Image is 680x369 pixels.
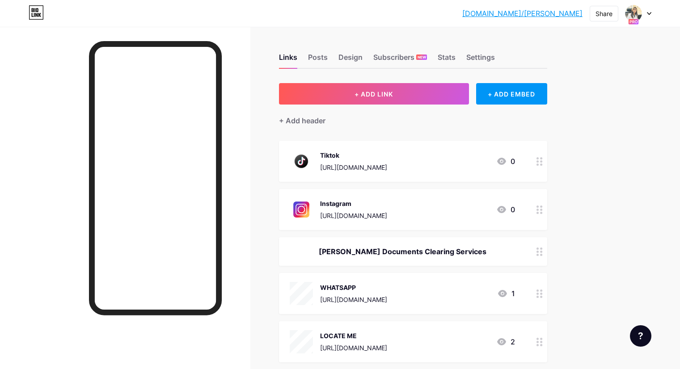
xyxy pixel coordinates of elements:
[476,83,547,105] div: + ADD EMBED
[290,246,515,257] div: [PERSON_NAME] Documents Clearing Services
[497,288,515,299] div: 1
[320,331,387,340] div: LOCATE ME
[279,52,297,68] div: Links
[373,52,427,68] div: Subscribers
[320,211,387,220] div: [URL][DOMAIN_NAME]
[320,199,387,208] div: Instagram
[496,156,515,167] div: 0
[496,336,515,347] div: 2
[308,52,328,68] div: Posts
[279,83,469,105] button: + ADD LINK
[625,5,642,22] img: aljawn
[320,151,387,160] div: Tiktok
[596,9,612,18] div: Share
[418,55,426,60] span: NEW
[496,204,515,215] div: 0
[320,283,387,292] div: WHATSAPP
[338,52,363,68] div: Design
[355,90,393,98] span: + ADD LINK
[462,8,583,19] a: [DOMAIN_NAME]/[PERSON_NAME]
[279,115,325,126] div: + Add header
[320,343,387,352] div: [URL][DOMAIN_NAME]
[290,198,313,221] img: Instagram
[466,52,495,68] div: Settings
[320,295,387,304] div: [URL][DOMAIN_NAME]
[320,163,387,172] div: [URL][DOMAIN_NAME]
[290,150,313,173] img: Tiktok
[438,52,456,68] div: Stats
